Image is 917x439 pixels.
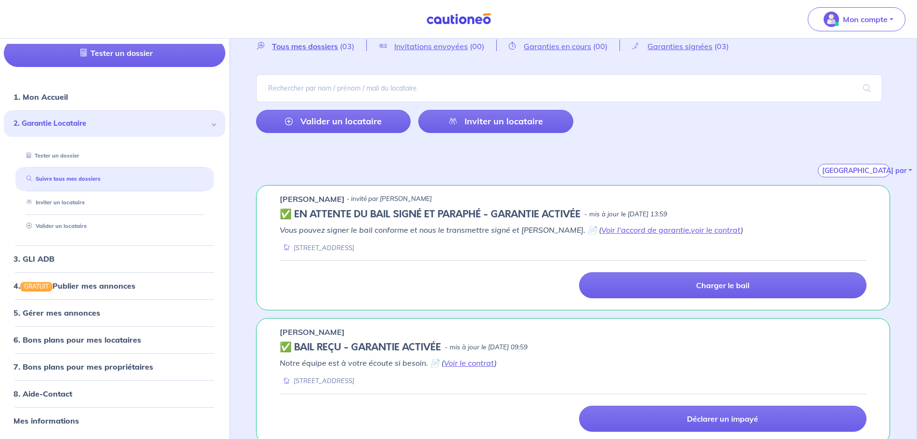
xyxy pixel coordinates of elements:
[280,342,441,353] h5: ✅ BAIL REÇU - GARANTIE ACTIVÉE
[367,41,496,51] a: Invitations envoyées(00)
[13,254,54,264] a: 3. GLI ADB
[4,357,225,376] div: 7. Bons plans pour mes propriétaires
[13,416,79,426] a: Mes informations
[15,172,214,187] div: Suivre tous mes dossiers
[852,75,882,102] span: search
[579,406,866,432] a: Déclarer un impayé
[23,223,87,229] a: Valider un locataire
[445,343,528,352] p: - mis à jour le [DATE] 09:59
[444,358,494,368] a: Voir le contrat
[280,326,345,338] p: [PERSON_NAME]
[4,249,225,268] div: 3. GLI ADB
[280,376,354,386] div: [STREET_ADDRESS]
[280,193,345,205] p: [PERSON_NAME]
[687,414,758,424] p: Déclarer un impayé
[280,209,581,220] h5: ✅️️️ EN ATTENTE DU BAIL SIGNÉ ET PARAPHÉ - GARANTIE ACTIVÉE
[579,272,866,298] a: Charger le bail
[340,41,354,51] span: (03)
[601,225,689,235] a: Voir l'accord de garantie
[23,199,85,206] a: Inviter un locataire
[4,330,225,349] div: 6. Bons plans pour mes locataires
[256,110,411,133] a: Valider un locataire
[4,110,225,137] div: 2. Garantie Locataire
[4,87,225,106] div: 1. Mon Accueil
[843,13,888,25] p: Mon compte
[23,176,101,183] a: Suivre tous mes dossiers
[256,74,882,102] input: Rechercher par nom / prénom / mail du locataire
[418,110,573,133] a: Inviter un locataire
[15,148,214,164] div: Tester un dossier
[423,13,495,25] img: Cautioneo
[280,358,497,368] em: Notre équipe est à votre écoute si besoin. 📄 ( )
[620,41,741,51] a: Garanties signées(03)
[691,225,741,235] a: voir le contrat
[593,41,607,51] span: (00)
[818,164,890,177] button: [GEOGRAPHIC_DATA] par
[696,280,749,290] p: Charger le bail
[13,118,208,129] span: 2. Garantie Locataire
[15,218,214,234] div: Valider un locataire
[13,308,100,318] a: 5. Gérer mes annonces
[824,12,839,27] img: illu_account_valid_menu.svg
[272,41,338,51] span: Tous mes dossiers
[470,41,484,51] span: (00)
[280,243,354,253] div: [STREET_ADDRESS]
[13,92,68,102] a: 1. Mon Accueil
[394,41,468,51] span: Invitations envoyées
[808,7,905,31] button: illu_account_valid_menu.svgMon compte
[280,225,743,235] em: Vous pouvez signer le bail conforme et nous le transmettre signé et [PERSON_NAME]. 📄 ( , )
[13,335,141,345] a: 6. Bons plans pour mes locataires
[524,41,591,51] span: Garanties en cours
[714,41,729,51] span: (03)
[4,39,225,67] a: Tester un dossier
[23,152,79,159] a: Tester un dossier
[4,411,225,430] div: Mes informations
[256,41,366,51] a: Tous mes dossiers(03)
[4,303,225,322] div: 5. Gérer mes annonces
[13,362,153,372] a: 7. Bons plans pour mes propriétaires
[4,276,225,295] div: 4.GRATUITPublier mes annonces
[13,281,135,291] a: 4.GRATUITPublier mes annonces
[584,210,667,219] p: - mis à jour le [DATE] 13:59
[647,41,712,51] span: Garanties signées
[347,194,432,204] p: - invité par [PERSON_NAME]
[15,195,214,211] div: Inviter un locataire
[497,41,620,51] a: Garanties en cours(00)
[280,209,866,220] div: state: CONTRACT-SIGNED, Context: FINISHED,IS-GL-CAUTION
[4,384,225,403] div: 8. Aide-Contact
[280,342,866,353] div: state: CONTRACT-VALIDATED, Context: IN-MANAGEMENT,IS-GL-CAUTION
[13,389,72,399] a: 8. Aide-Contact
